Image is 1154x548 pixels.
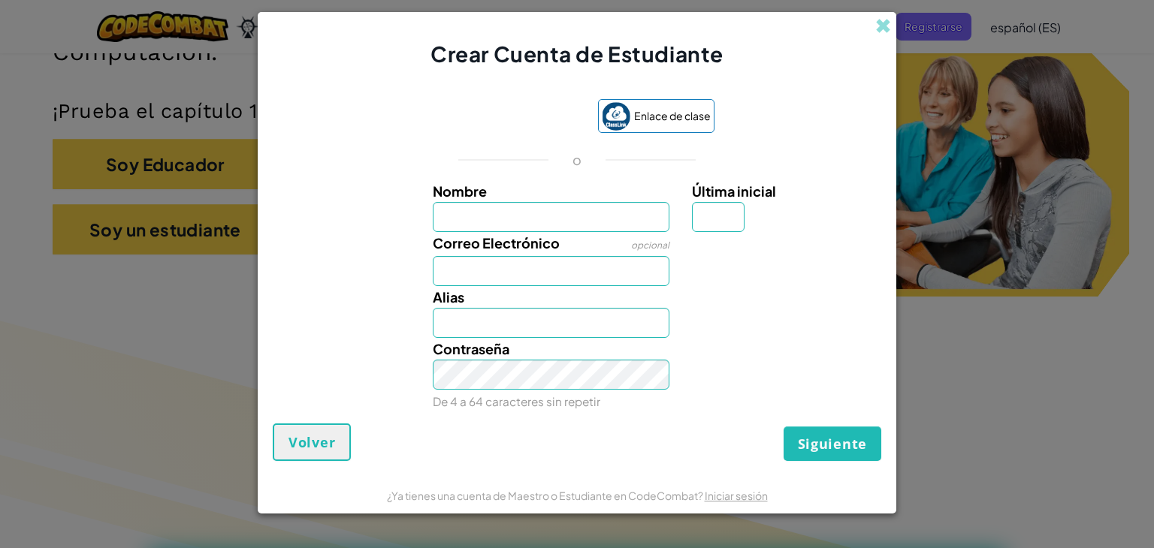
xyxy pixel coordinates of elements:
button: Volver [273,423,351,461]
font: Alias [433,288,464,306]
font: Volver [288,433,335,451]
iframe: Botón de acceso con Google [433,101,591,134]
img: classlink-logo-small.png [602,102,630,131]
font: opcional [631,239,669,251]
font: Crear Cuenta de Estudiante [430,41,724,67]
font: Contraseña [433,340,509,357]
button: Siguiente [784,426,881,461]
font: Nombre [433,182,487,200]
font: Correo Electrónico [433,234,560,251]
font: Última inicial [692,182,776,200]
a: Iniciar sesión [705,489,768,502]
font: De 4 a 64 caracteres sin repetir [433,394,600,408]
font: Enlace de clase [634,109,711,122]
font: Siguiente [798,435,867,453]
font: ¿Ya tienes una cuenta de Maestro o Estudiante en CodeCombat? [387,489,703,502]
font: o [572,151,582,168]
